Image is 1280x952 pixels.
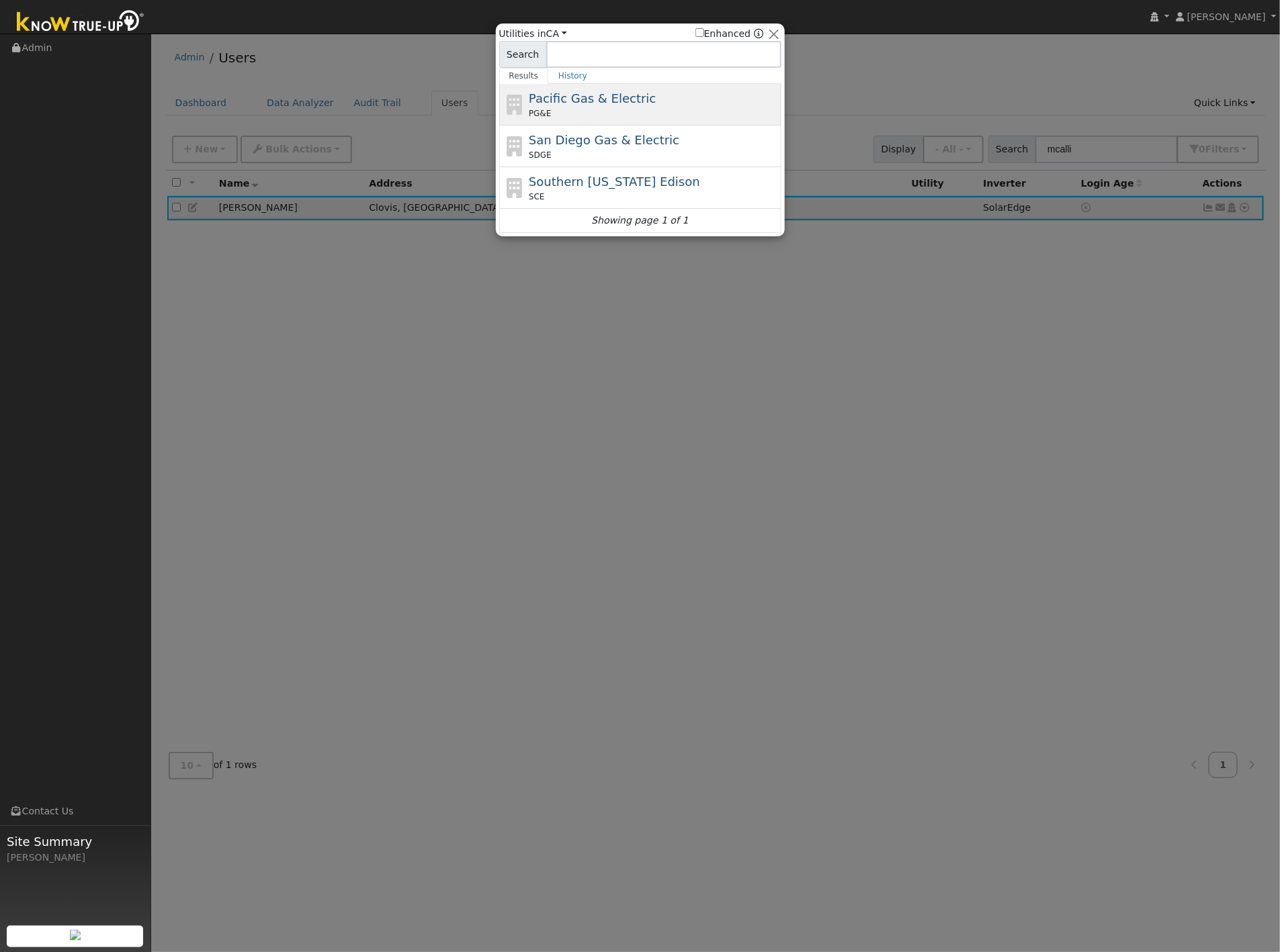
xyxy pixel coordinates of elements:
[529,91,656,105] span: Pacific Gas & Electric
[7,851,144,865] div: [PERSON_NAME]
[695,28,704,37] input: Enhanced
[529,149,552,161] span: SDGE
[546,28,567,39] a: CA
[499,27,567,41] span: Utilities in
[529,133,679,147] span: San Diego Gas & Electric
[499,41,547,68] span: Search
[7,832,144,851] span: Site Summary
[499,68,549,84] a: Results
[1187,11,1266,22] span: [PERSON_NAME]
[548,68,597,84] a: History
[591,213,688,228] i: Showing page 1 of 1
[70,930,81,941] img: retrieve
[529,175,700,189] span: Southern [US_STATE] Edison
[529,107,551,120] span: PG&E
[754,28,763,39] a: Enhanced Providers
[529,191,545,203] span: SCE
[10,7,151,38] img: Know True-Up
[695,27,751,41] label: Enhanced
[695,27,764,41] span: Show enhanced providers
